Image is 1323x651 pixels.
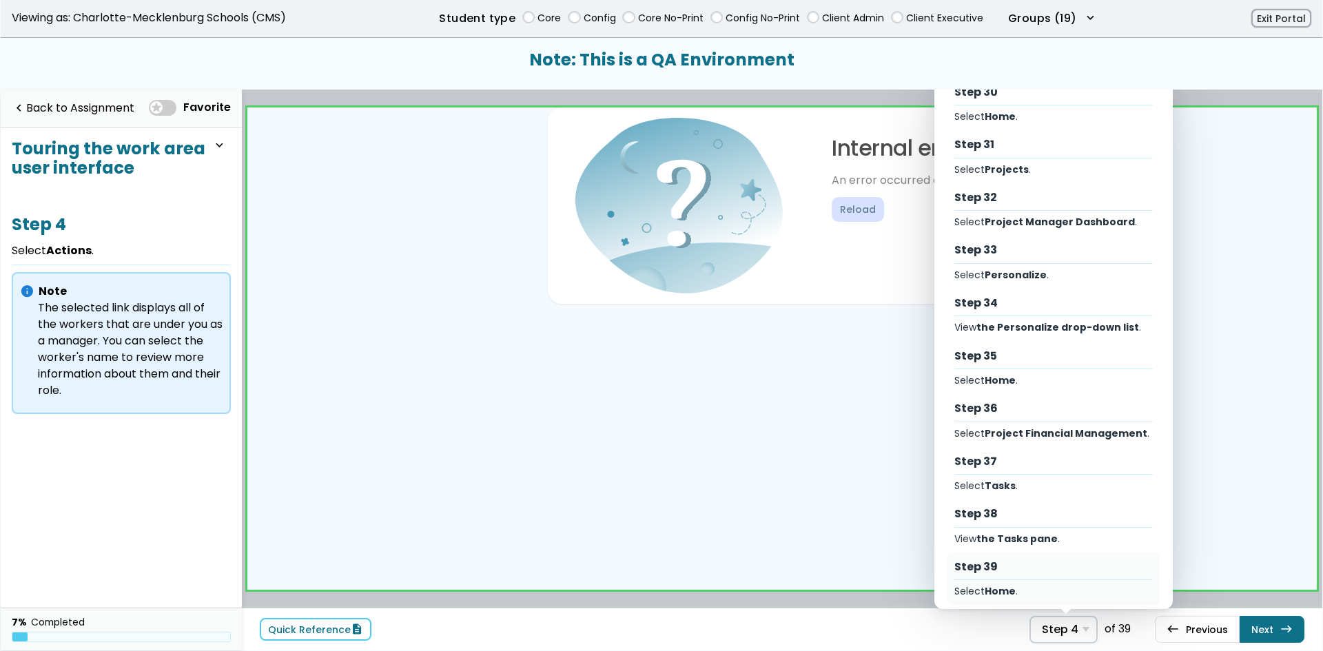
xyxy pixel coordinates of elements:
b: Project Manager Dashboard [985,215,1135,229]
a: westPrevious [1155,616,1240,642]
b: Personalize [985,268,1047,282]
button: Groups (19)expand_more [1008,10,1098,27]
div: Step 34 [954,296,1153,311]
div: Step 30 [954,85,1153,100]
a: Quick Referencedescription [260,618,371,641]
div: of 39 [1105,623,1131,635]
span: Favorite [183,99,231,115]
span: west [1167,623,1179,634]
div: Step 32 [954,190,1153,205]
a: navigate_beforeBack to Assignment [12,94,134,123]
span: info [20,285,34,298]
b: Home [985,584,1016,598]
iframe: Tutorial [242,87,1322,605]
div: Select . [954,479,1153,493]
b: Actions [46,242,92,258]
span: Select . [12,242,94,258]
b: Home [985,373,1016,387]
label: Client Admin [822,11,884,25]
label: Client Executive [906,11,983,25]
b: Project Financial Management [985,426,1147,440]
div: Step 31 [954,137,1153,152]
div: Select . [954,427,1153,440]
div: Select . [954,110,1153,123]
span: Note [39,284,67,299]
div: Select . [954,585,1153,598]
div: Select . [954,163,1153,176]
div: Step 33 [954,242,1153,258]
span: east [1280,623,1293,634]
div: Step 35 [954,349,1153,364]
span: Select Step [1029,616,1098,643]
b: Home [985,110,1016,123]
label: Core No-Print [638,11,704,25]
div: Step 37 [954,454,1153,469]
div: Completed [31,617,85,628]
div: Select . [954,374,1153,387]
a: Nexteast [1240,616,1304,642]
div: 7% [12,617,27,628]
div: Select . [954,216,1153,229]
span: Viewing as: Charlotte-Mecklenburg Schools (CMS) [12,12,286,24]
label: Core [537,11,561,25]
h3: Touring the work area user interface [12,139,212,178]
h3: Note: This is a QA Environment [1,50,1322,70]
div: View . [954,533,1153,546]
div: Select . [954,269,1153,282]
span: expand_more [1083,12,1098,25]
label: Config [584,11,616,25]
div: Step 36 [954,401,1153,416]
div: The selected link displays all of the workers that are under you as a manager. You can select the... [38,300,223,406]
b: the Tasks pane [976,532,1058,546]
b: Projects [985,163,1029,176]
label: Student type [439,10,515,27]
span: Step 4 [1042,623,1078,636]
h3: Step 4 [12,213,231,236]
span: navigate_before [12,102,26,115]
div: Step 39 [954,559,1153,575]
div: Step 38 [954,506,1153,521]
label: Config No-Print [726,11,800,25]
a: Reload [590,110,642,135]
span: expand_more [212,139,227,152]
b: Tasks [985,479,1016,493]
div: View . [954,321,1153,334]
b: the Personalize drop-down list [976,320,1139,334]
button: Exit Portal [1251,9,1311,28]
span: description [351,623,363,634]
label: Groups (19) [1008,10,1076,27]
